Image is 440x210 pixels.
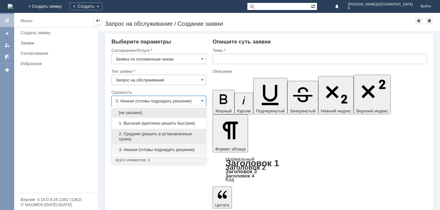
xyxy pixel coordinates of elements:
[225,177,234,183] a: Код
[225,168,257,174] a: Заголовок 3
[318,76,354,114] button: Нижний индекс
[213,69,426,73] div: Описание
[256,109,284,113] span: Подчеркнутый
[2,40,12,50] a: Мои заявки
[213,48,426,52] div: Тема
[348,3,413,6] span: [PERSON_NAME][GEOGRAPHIC_DATA]
[354,75,391,114] button: Верхний индекс
[225,158,279,168] a: Заголовок 1
[21,197,91,202] div: Версия: 4.18.0.9.26.1362 (1362)
[21,17,33,25] div: Меню
[116,121,202,126] span: 1. Высокая (критично решить быстрее)
[225,173,254,178] a: Заголовок 4
[253,78,287,114] button: Подчеркнутый
[111,39,171,45] span: Выберите параметры
[105,21,415,27] div: Запрос на обслуживание / Создание заявки
[94,17,102,24] div: Скрыть меню
[213,39,271,45] span: Опишите суть заявки
[116,110,202,115] span: [не указано]
[287,81,318,114] button: Зачеркнутый
[21,41,94,45] div: Заявки
[213,90,234,114] button: Жирный
[116,131,202,142] span: 2. Средняя (решить в установленные сроки)
[213,157,427,182] div: Формат абзаца
[21,203,91,207] div: © NAUMEN [DATE]-[DATE]
[215,203,229,207] span: Цитата
[116,157,202,163] div: всего элементов: 3
[356,109,388,113] span: Верхний индекс
[8,4,13,9] a: Перейти на домашнюю страницу
[2,28,12,39] a: Создать заявку
[415,17,423,24] div: Добавить в избранное
[213,186,232,208] button: Цитата
[18,28,97,38] a: Создать заявку
[116,147,202,152] span: 3. Низкая (готовы подождать решение)
[215,147,245,151] span: Формат абзаца
[8,4,13,9] img: logo
[213,114,248,152] button: Формат абзаца
[18,48,97,58] a: Согласования
[225,164,266,171] a: Заголовок 2
[225,156,254,162] a: Нормальный
[215,109,232,113] span: Жирный
[311,3,317,9] span: Расширенный поиск
[21,61,87,66] div: Избранное
[234,93,253,114] button: Курсив
[321,109,351,113] span: Нижний индекс
[70,3,102,10] div: Создать
[111,48,205,52] div: Соглашение/Услуга
[18,38,97,48] a: Заявки
[111,69,205,73] div: Тип заявки
[426,17,433,24] div: Сделать домашней страницей
[237,109,251,113] span: Курсив
[348,6,413,10] span: 6
[21,30,94,35] div: Создать заявку
[21,51,94,56] div: Согласования
[111,90,205,94] div: Срочность
[290,109,316,113] span: Зачеркнутый
[2,52,12,62] a: Мои согласования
